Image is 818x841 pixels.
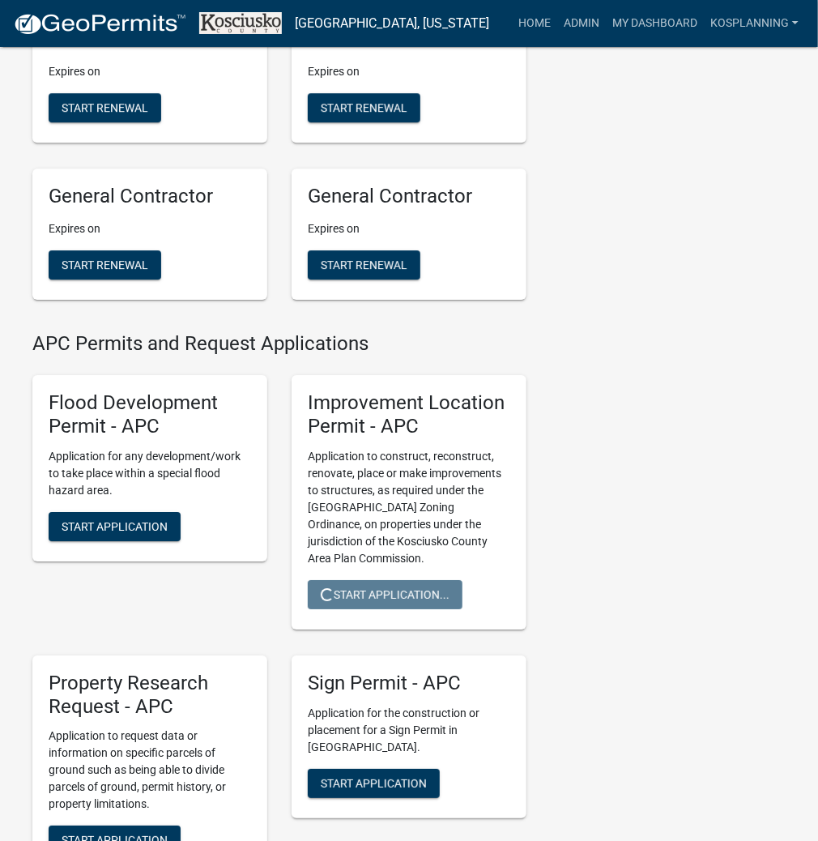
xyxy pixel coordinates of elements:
[321,258,407,271] span: Start Renewal
[32,332,526,356] h4: APC Permits and Request Applications
[49,448,251,499] p: Application for any development/work to take place within a special flood hazard area.
[49,512,181,541] button: Start Application
[308,705,510,756] p: Application for the construction or placement for a Sign Permit in [GEOGRAPHIC_DATA].
[62,258,148,271] span: Start Renewal
[49,185,251,208] h5: General Contractor
[308,250,420,280] button: Start Renewal
[308,391,510,438] h5: Improvement Location Permit - APC
[308,672,510,695] h5: Sign Permit - APC
[49,220,251,237] p: Expires on
[321,776,427,789] span: Start Application
[49,391,251,438] h5: Flood Development Permit - APC
[62,100,148,113] span: Start Renewal
[295,10,489,37] a: [GEOGRAPHIC_DATA], [US_STATE]
[321,587,449,600] span: Start Application...
[49,728,251,813] p: Application to request data or information on specific parcels of ground such as being able to di...
[49,250,161,280] button: Start Renewal
[606,8,704,39] a: My Dashboard
[308,448,510,567] p: Application to construct, reconstruct, renovate, place or make improvements to structures, as req...
[49,63,251,80] p: Expires on
[512,8,557,39] a: Home
[321,100,407,113] span: Start Renewal
[308,63,510,80] p: Expires on
[62,519,168,532] span: Start Application
[704,8,805,39] a: kosplanning
[49,672,251,719] h5: Property Research Request - APC
[308,93,420,122] button: Start Renewal
[308,580,462,609] button: Start Application...
[308,185,510,208] h5: General Contractor
[49,93,161,122] button: Start Renewal
[308,769,440,798] button: Start Application
[557,8,606,39] a: Admin
[308,220,510,237] p: Expires on
[199,12,282,34] img: Kosciusko County, Indiana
